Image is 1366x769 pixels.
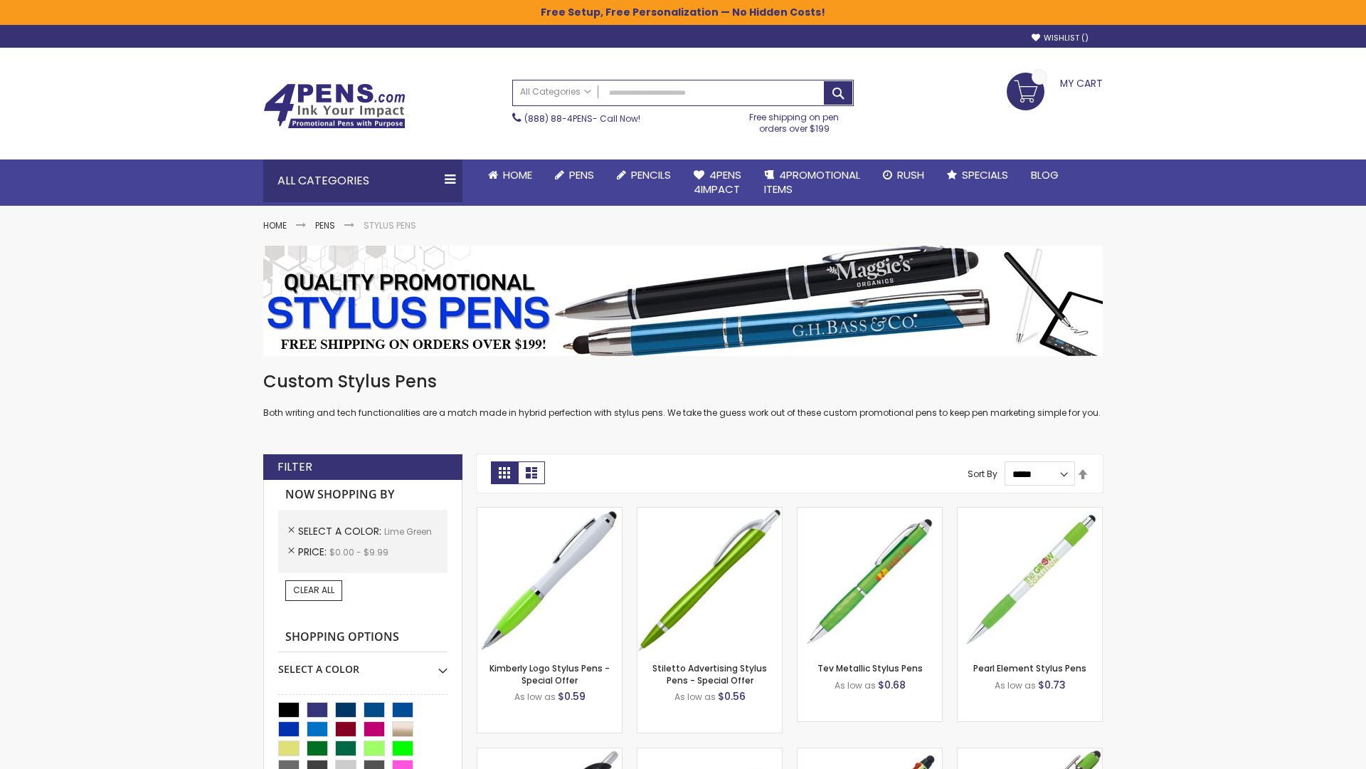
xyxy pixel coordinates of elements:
[682,159,753,206] a: 4Pens4impact
[285,580,342,600] a: Clear All
[384,525,432,538] span: Lime Green
[637,507,782,519] a: Stiletto Advertising Stylus Pens-Lime Green
[798,508,942,652] img: Tev Metallic Stylus Pens-Lime Green
[477,507,622,519] a: Kimberly Logo Stylus Pens-Lime Green
[958,507,1102,519] a: Pearl Element Stylus Pens-Lime Green
[674,691,716,703] span: As low as
[477,508,622,652] img: Kimberly Logo Stylus Pens-Lime Green
[489,662,610,686] a: Kimberly Logo Stylus Pens - Special Offer
[798,507,942,519] a: Tev Metallic Stylus Pens-Lime Green
[652,662,767,686] a: Stiletto Advertising Stylus Pens - Special Offer
[569,167,594,182] span: Pens
[263,159,462,202] div: All Categories
[753,159,872,206] a: 4PROMOTIONALITEMS
[263,219,287,231] a: Home
[936,159,1020,191] a: Specials
[263,83,406,129] img: 4Pens Custom Pens and Promotional Products
[263,370,1103,393] h1: Custom Stylus Pens
[293,584,334,596] span: Clear All
[694,167,741,197] span: 4Pens 4impact
[1038,678,1066,692] span: $0.73
[263,246,1103,356] img: Stylus Pens
[1031,167,1059,182] span: Blog
[878,678,906,692] span: $0.68
[897,167,924,182] span: Rush
[524,113,640,125] span: - Call Now!
[558,689,586,703] span: $0.59
[544,159,605,191] a: Pens
[278,622,448,653] strong: Shopping Options
[764,167,860,197] span: 4PROMOTIONAL ITEMS
[798,748,942,760] a: Orbitor 4 Color Assorted Ink Metallic Stylus Pens-Lime Green
[329,546,388,558] span: $0.00 - $9.99
[277,459,312,475] strong: Filter
[973,662,1086,674] a: Pearl Element Stylus Pens
[872,159,936,191] a: Rush
[520,86,591,98] span: All Categories
[491,461,518,484] strong: Grid
[637,748,782,760] a: Cyber Stylus 0.7mm Fine Point Gel Grip Pen-Lime Green
[477,159,544,191] a: Home
[1032,33,1089,43] a: Wishlist
[477,748,622,760] a: Story Stylus Custom Pen-Lime Green
[364,219,416,231] strong: Stylus Pens
[995,679,1036,691] span: As low as
[637,508,782,652] img: Stiletto Advertising Stylus Pens-Lime Green
[968,468,997,480] label: Sort By
[278,652,448,676] div: Select A Color
[524,113,593,125] a: (888) 88-4PENS
[503,167,532,182] span: Home
[958,508,1102,652] img: Pearl Element Stylus Pens-Lime Green
[817,662,923,674] a: Tev Metallic Stylus Pens
[962,167,1008,182] span: Specials
[605,159,682,191] a: Pencils
[514,691,556,703] span: As low as
[835,679,876,691] span: As low as
[513,80,598,104] a: All Categories
[298,545,329,559] span: Price
[315,219,335,231] a: Pens
[718,689,746,703] span: $0.56
[1020,159,1070,191] a: Blog
[735,106,854,135] div: Free shipping on pen orders over $199
[298,524,384,538] span: Select A Color
[958,748,1102,760] a: 4P-MS8B-Lime Green
[263,370,1103,419] div: Both writing and tech functionalities are a match made in hybrid perfection with stylus pens. We ...
[278,480,448,510] strong: Now Shopping by
[631,167,671,182] span: Pencils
